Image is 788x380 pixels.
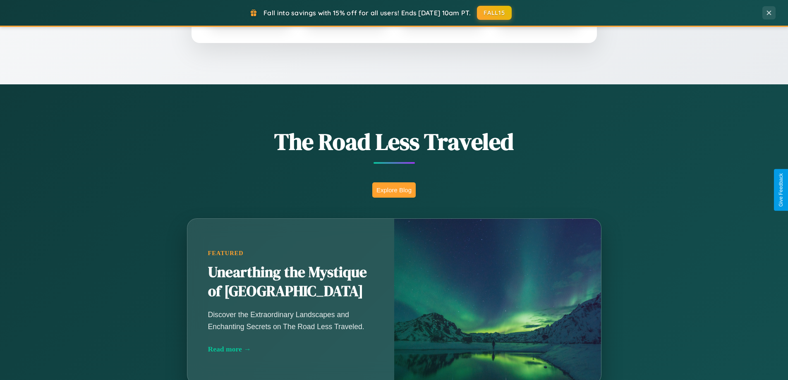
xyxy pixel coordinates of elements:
span: Fall into savings with 15% off for all users! Ends [DATE] 10am PT. [263,9,471,17]
h1: The Road Less Traveled [146,126,642,158]
h2: Unearthing the Mystique of [GEOGRAPHIC_DATA] [208,263,374,301]
div: Read more → [208,345,374,354]
div: Give Feedback [778,173,784,207]
button: FALL15 [477,6,512,20]
div: Featured [208,250,374,257]
button: Explore Blog [372,182,416,198]
p: Discover the Extraordinary Landscapes and Enchanting Secrets on The Road Less Traveled. [208,309,374,332]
